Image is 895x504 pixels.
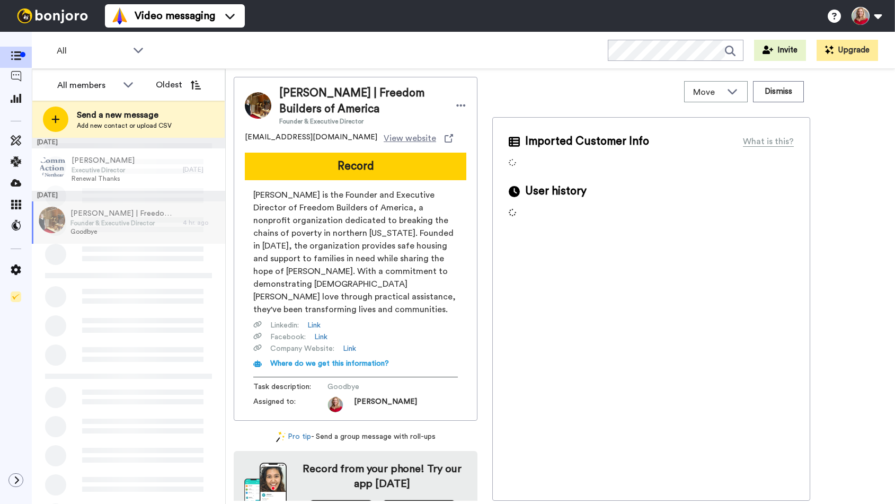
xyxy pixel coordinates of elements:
img: 3b9c94a6-1b7c-4d71-ad2d-969aa2f77ec8.jpg [39,207,65,233]
span: [PERSON_NAME] is the Founder and Executive Director of Freedom Builders of America, a nonprofit o... [253,189,458,316]
span: Founder & Executive Director [279,117,445,126]
span: Where do we get this information? [270,360,389,367]
button: Invite [754,40,806,61]
span: [PERSON_NAME] [354,396,417,412]
div: 4 hr. ago [183,218,220,227]
img: magic-wand.svg [276,431,286,443]
a: Pro tip [276,431,311,443]
div: - Send a group message with roll-ups [234,431,477,443]
span: Company Website : [270,343,334,354]
span: Add new contact or upload CSV [77,121,172,130]
span: View website [384,132,436,145]
span: Executive Director [72,166,135,174]
span: Imported Customer Info [525,134,649,149]
div: [DATE] [32,138,225,148]
span: All [57,45,128,57]
span: [PERSON_NAME] | Freedom Builders of America [70,208,178,219]
span: Assigned to: [253,396,327,412]
img: 57e76d74-6778-4c2c-bc34-184e1a48b970-1733258255.jpg [327,396,343,412]
span: Task description : [253,382,327,392]
button: Record [245,153,466,180]
a: Link [314,332,327,342]
img: Image of Skip Brown | Freedom Builders of America [245,92,271,119]
div: [DATE] [32,191,225,201]
img: Checklist.svg [11,291,21,302]
span: Linkedin : [270,320,299,331]
a: Link [307,320,321,331]
div: [DATE] [183,165,220,174]
img: bj-logo-header-white.svg [13,8,92,23]
h4: Record from your phone! Try our app [DATE] [297,462,467,491]
span: Goodbye [70,227,178,236]
button: Dismiss [753,81,804,102]
button: Upgrade [817,40,878,61]
a: Link [343,343,356,354]
a: View website [384,132,453,145]
img: vm-color.svg [111,7,128,24]
button: Oldest [148,74,209,95]
span: [PERSON_NAME] [72,155,135,166]
span: Founder & Executive Director [70,219,178,227]
span: Facebook : [270,332,306,342]
img: 50c2a44c-9ba4-4b38-9975-ae2607b3023d.png [40,154,66,180]
span: [EMAIL_ADDRESS][DOMAIN_NAME] [245,132,377,145]
span: Send a new message [77,109,172,121]
span: Renewal Thanks [72,174,135,183]
div: All members [57,79,118,92]
span: Video messaging [135,8,215,23]
span: Move [693,86,722,99]
span: Goodbye [327,382,428,392]
span: [PERSON_NAME] | Freedom Builders of America [279,85,445,117]
span: User history [525,183,587,199]
div: What is this? [743,135,794,148]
